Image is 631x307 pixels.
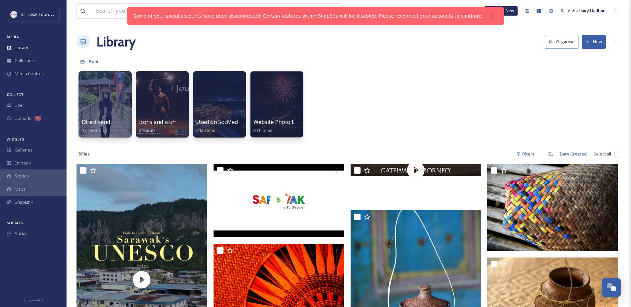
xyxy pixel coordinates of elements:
[77,151,90,157] span: 15 file s
[568,8,606,14] span: Asha Hairy Hadhari
[15,115,31,122] span: Uploads
[133,13,483,20] a: Some of your social accounts have been disconnected. Certain features within SnapSea will be disa...
[557,4,609,17] a: Asha Hairy Hadhari
[484,6,518,16] a: What's New
[24,298,43,302] span: Privacy Policy
[15,173,29,179] span: Stories
[253,119,310,133] a: Website Photo Library351 items
[214,164,344,237] img: thumbnail
[15,70,44,77] span: Media Centres
[556,148,590,160] div: Date Created
[15,231,29,237] span: Socials
[15,45,28,51] span: Library
[15,57,37,64] span: Collections
[545,35,578,49] button: Organise
[602,278,621,297] button: Open Chat
[92,4,288,18] input: Search your library
[593,151,611,157] span: Select all
[139,118,176,126] span: Icons and stuff
[196,127,215,133] span: 242 items
[35,116,41,121] div: 5
[513,148,538,160] div: Filters
[15,102,24,109] span: UGC
[253,118,310,126] span: Website Photo Library
[11,11,17,18] img: new%20smtd%20transparent%202%20copy%404x.png
[7,92,24,97] span: COLLECT
[15,199,33,205] span: SnapLink
[196,118,238,126] span: Used on SocMed
[15,160,31,166] span: Embeds
[7,137,24,142] span: WIDGETS
[82,127,101,133] span: 175 items
[96,32,136,52] a: Library
[82,118,110,126] span: Direct send
[253,127,272,133] span: 351 items
[24,296,43,304] a: Privacy Policy
[487,164,618,251] img: x_OMY6402.jpg
[139,119,176,133] a: Icons and stuff24 items
[15,186,26,192] span: Maps
[196,119,238,133] a: Used on SocMed242 items
[7,34,19,39] span: MEDIA
[582,35,606,49] button: New
[89,57,99,65] a: Root
[300,4,339,17] a: View all files
[15,147,33,153] span: Galleries
[139,127,156,133] span: 24 items
[7,220,23,225] span: SOCIALS
[82,119,110,133] a: Direct send175 items
[21,11,68,17] span: Sarawak Tourism Board
[89,58,99,64] span: Root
